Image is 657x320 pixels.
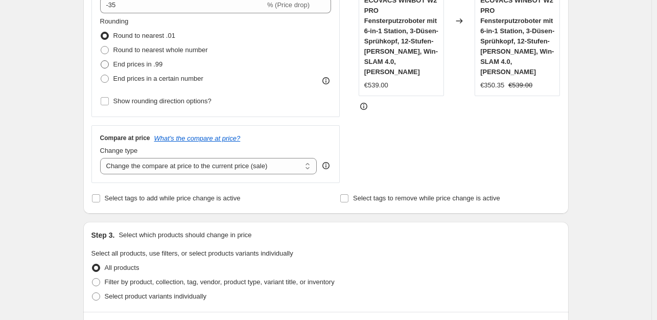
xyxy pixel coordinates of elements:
span: Rounding [100,17,129,25]
strike: €539.00 [508,80,532,90]
span: End prices in a certain number [113,75,203,82]
div: €539.00 [364,80,388,90]
span: Show rounding direction options? [113,97,212,105]
span: Select tags to add while price change is active [105,194,241,202]
button: What's the compare at price? [154,134,241,142]
span: Select tags to remove while price change is active [353,194,500,202]
p: Select which products should change in price [119,230,251,240]
span: Select all products, use filters, or select products variants individually [91,249,293,257]
span: Change type [100,147,138,154]
div: €350.35 [480,80,504,90]
span: Select product variants individually [105,292,206,300]
h2: Step 3. [91,230,115,240]
span: % (Price drop) [267,1,310,9]
div: help [321,161,331,171]
span: End prices in .99 [113,60,163,68]
span: All products [105,264,139,271]
span: Filter by product, collection, tag, vendor, product type, variant title, or inventory [105,278,335,286]
span: Round to nearest whole number [113,46,208,54]
span: Round to nearest .01 [113,32,175,39]
h3: Compare at price [100,134,150,142]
